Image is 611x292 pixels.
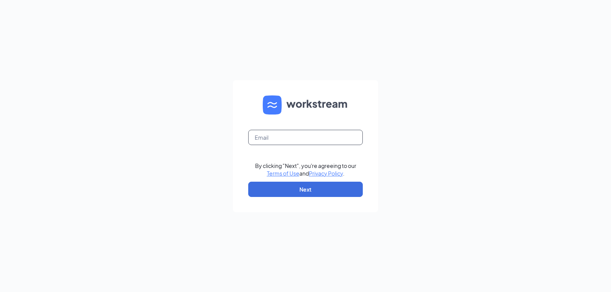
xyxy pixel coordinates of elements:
a: Privacy Policy [309,170,343,177]
img: WS logo and Workstream text [263,95,348,115]
a: Terms of Use [267,170,299,177]
button: Next [248,182,363,197]
input: Email [248,130,363,145]
div: By clicking "Next", you're agreeing to our and . [255,162,356,177]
